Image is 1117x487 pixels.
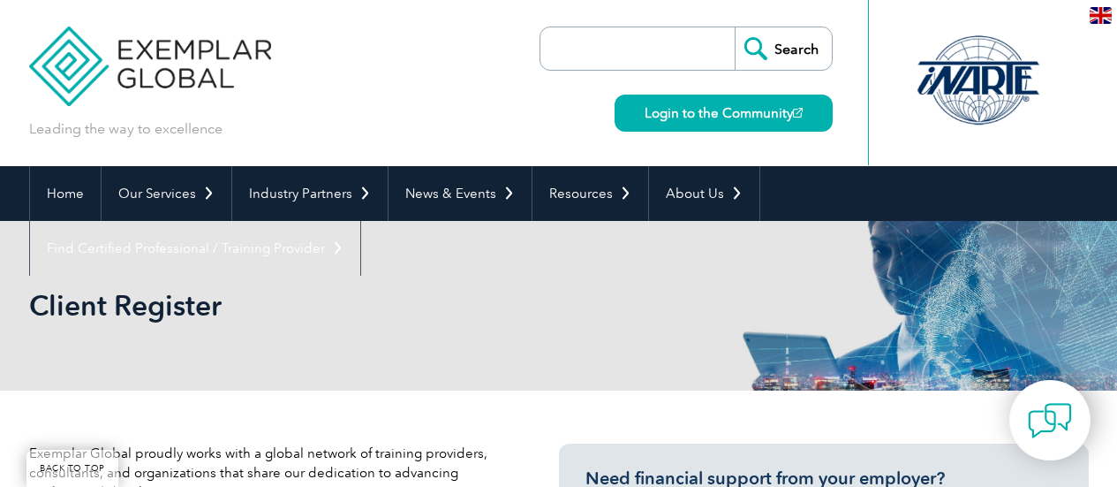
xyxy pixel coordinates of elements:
a: Login to the Community [615,95,833,132]
p: Leading the way to excellence [29,119,223,139]
a: Resources [532,166,648,221]
a: About Us [649,166,759,221]
h2: Client Register [29,292,771,320]
a: Find Certified Professional / Training Provider [30,221,360,276]
a: News & Events [389,166,532,221]
img: en [1090,7,1112,24]
a: BACK TO TOP [26,450,118,487]
a: Our Services [102,166,231,221]
a: Home [30,166,101,221]
img: open_square.png [793,108,803,118]
img: contact-chat.png [1028,399,1072,443]
a: Industry Partners [232,166,388,221]
input: Search [735,27,832,70]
